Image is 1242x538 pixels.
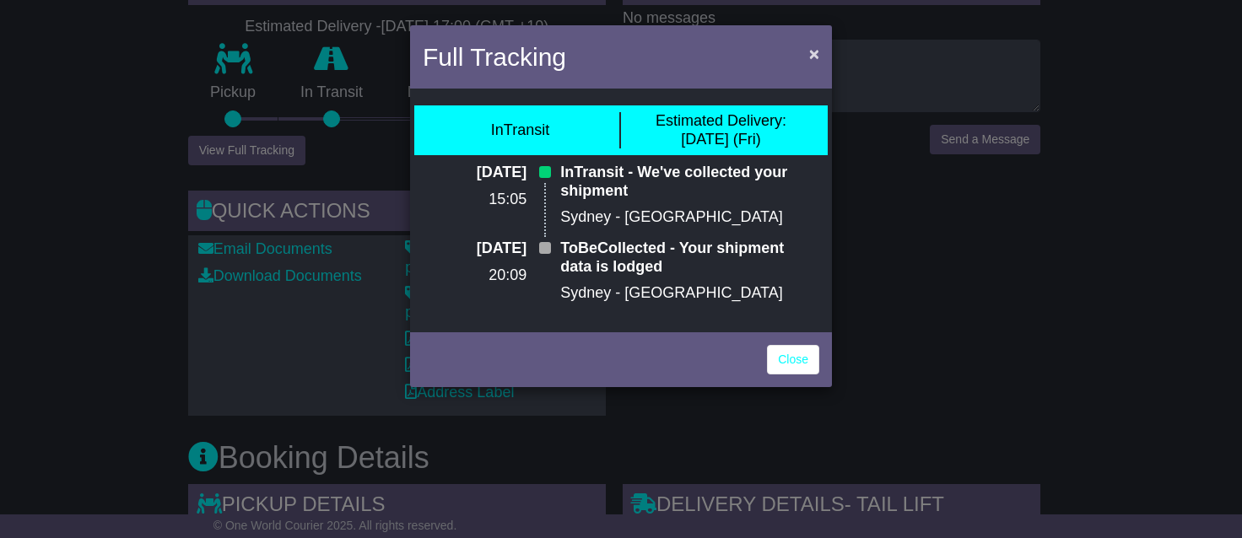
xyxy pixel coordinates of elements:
[809,44,819,63] span: ×
[560,239,819,276] p: ToBeCollected - Your shipment data is lodged
[423,38,566,76] h4: Full Tracking
[656,112,786,148] div: [DATE] (Fri)
[801,36,828,71] button: Close
[560,208,819,227] p: Sydney - [GEOGRAPHIC_DATA]
[423,266,526,285] p: 20:09
[656,112,786,129] span: Estimated Delivery:
[423,239,526,258] p: [DATE]
[560,284,819,303] p: Sydney - [GEOGRAPHIC_DATA]
[560,164,819,200] p: InTransit - We've collected your shipment
[767,345,819,374] a: Close
[423,191,526,209] p: 15:05
[423,164,526,182] p: [DATE]
[491,121,549,140] div: InTransit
